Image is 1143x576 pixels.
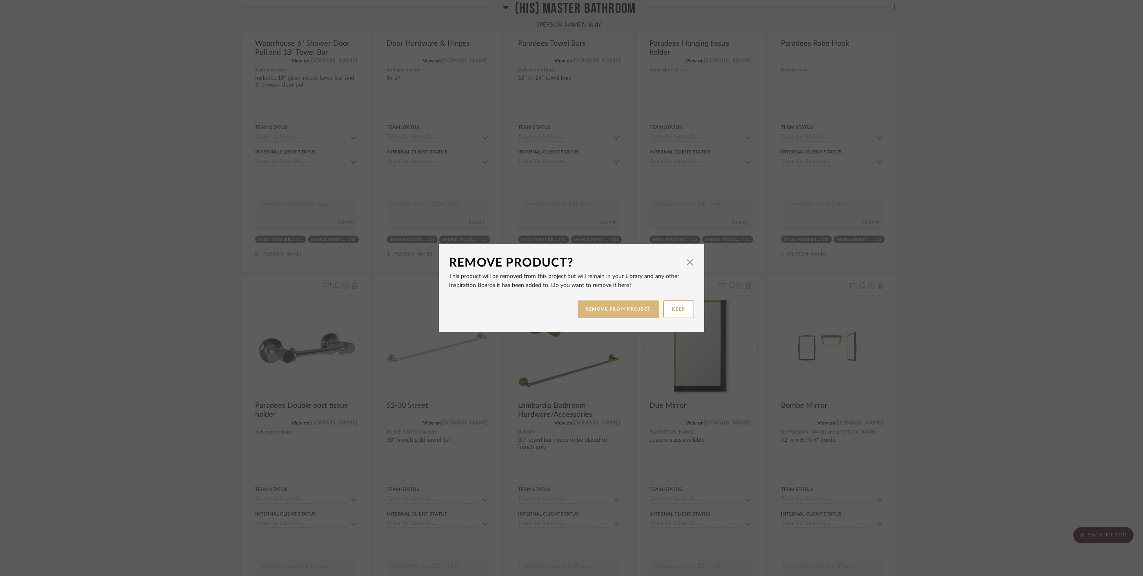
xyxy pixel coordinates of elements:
button: REMOVE FROM PROJECT [578,300,660,318]
p: This product will be removed from this project but will remain in your Library and any other Insp... [449,272,694,290]
dialog-header: Remove Product? [449,254,694,272]
div: Remove Product? [449,254,682,272]
button: Close [682,254,698,270]
button: KEEP [663,300,694,318]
